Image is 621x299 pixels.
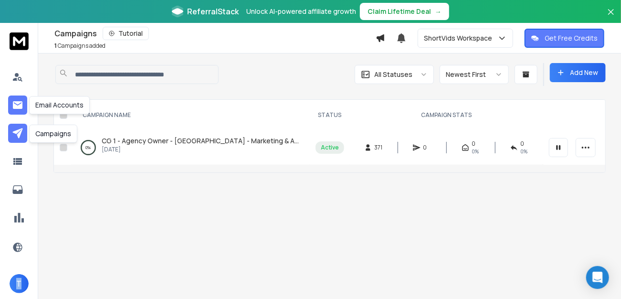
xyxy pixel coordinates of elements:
a: CG 1 - Agency Owner - [GEOGRAPHIC_DATA] - Marketing & Advertising [102,136,300,146]
p: [DATE] [102,146,300,153]
p: 0 % [86,143,91,152]
p: All Statuses [374,70,412,79]
th: CAMPAIGN NAME [71,100,310,130]
p: Campaigns added [54,42,105,50]
button: T [10,274,29,293]
td: 0%CG 1 - Agency Owner - [GEOGRAPHIC_DATA] - Marketing & Advertising[DATE] [71,130,310,165]
div: Campaigns [29,125,77,143]
div: Campaigns [54,27,376,40]
span: 1 [54,42,57,50]
button: Newest First [440,65,509,84]
button: Close banner [605,6,617,29]
th: CAMPAIGN STATS [350,100,543,130]
div: Email Accounts [29,96,90,114]
button: Add New [550,63,606,82]
div: Open Intercom Messenger [586,266,609,289]
span: 371 [375,144,384,151]
p: ShortVids Workspace [424,33,496,43]
span: 0 [423,144,433,151]
div: Active [321,144,339,151]
span: 0 [472,140,476,148]
span: 0 [521,140,525,148]
span: ReferralStack [187,6,239,17]
span: 0% [521,148,528,155]
button: Tutorial [103,27,149,40]
th: STATUS [310,100,350,130]
button: Claim Lifetime Deal→ [360,3,449,20]
span: CG 1 - Agency Owner - [GEOGRAPHIC_DATA] - Marketing & Advertising [102,136,326,145]
p: Unlock AI-powered affiliate growth [246,7,356,16]
span: → [435,7,442,16]
span: 0% [472,148,479,155]
p: Get Free Credits [545,33,598,43]
button: Get Free Credits [525,29,604,48]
